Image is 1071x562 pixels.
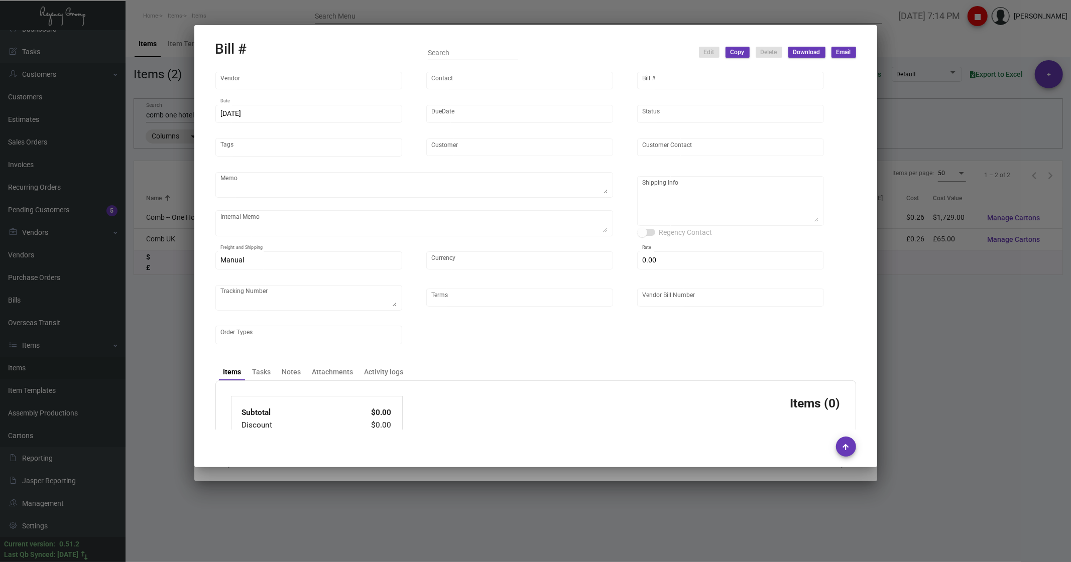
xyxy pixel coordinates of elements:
div: Attachments [312,367,353,377]
span: Regency Contact [659,226,712,238]
h3: Items (0) [790,396,841,410]
td: $0.00 [350,406,392,419]
span: Copy [731,48,745,57]
div: Activity logs [364,367,403,377]
span: Email [837,48,851,57]
div: Items [223,367,241,377]
div: Current version: [4,539,55,549]
h2: Bill # [215,41,247,58]
span: Manual [220,256,244,264]
span: Delete [761,48,777,57]
div: 0.51.2 [59,539,79,549]
div: Last Qb Synced: [DATE] [4,549,78,560]
button: Download [788,47,825,58]
button: Delete [756,47,782,58]
td: Subtotal [242,406,350,419]
div: Notes [282,367,301,377]
button: Edit [699,47,720,58]
div: Tasks [252,367,271,377]
button: Copy [726,47,750,58]
span: Download [793,48,820,57]
button: Email [831,47,856,58]
td: Discount [242,419,350,432]
td: $0.00 [350,419,392,432]
span: Edit [704,48,715,57]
